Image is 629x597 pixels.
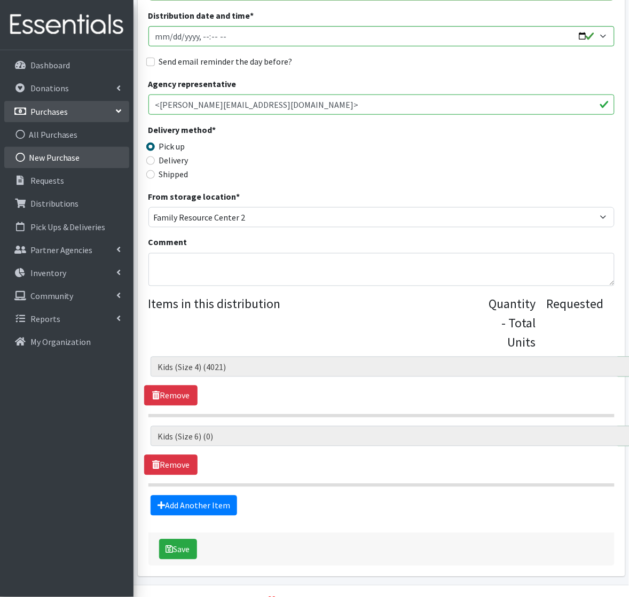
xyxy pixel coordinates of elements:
[4,54,129,76] a: Dashboard
[4,262,129,284] a: Inventory
[4,193,129,214] a: Distributions
[213,124,216,135] abbr: required
[144,386,198,406] a: Remove
[4,101,129,122] a: Purchases
[4,7,129,43] img: HumanEssentials
[4,147,129,168] a: New Purchase
[148,9,254,22] label: Distribution date and time
[148,123,265,140] legend: Delivery method
[148,236,187,249] label: Comment
[4,308,129,329] a: Reports
[4,170,129,191] a: Requests
[547,295,604,352] div: Requested
[489,295,536,352] div: Quantity - Total Units
[30,313,60,324] p: Reports
[30,222,106,232] p: Pick Ups & Deliveries
[30,336,91,347] p: My Organization
[30,198,79,209] p: Distributions
[4,216,129,238] a: Pick Ups & Deliveries
[4,239,129,261] a: Partner Agencies
[237,191,240,202] abbr: required
[30,290,74,301] p: Community
[4,124,129,145] a: All Purchases
[4,285,129,307] a: Community
[250,10,254,21] abbr: required
[144,455,198,475] a: Remove
[4,77,129,99] a: Donations
[159,154,188,167] label: Delivery
[148,77,237,90] label: Agency representative
[148,190,240,203] label: From storage location
[159,55,293,68] label: Send email reminder the day before?
[159,168,188,180] label: Shipped
[151,496,237,516] a: Add Another Item
[148,295,489,348] legend: Items in this distribution
[159,140,185,153] label: Pick up
[30,60,70,70] p: Dashboard
[30,268,66,278] p: Inventory
[30,245,93,255] p: Partner Agencies
[30,83,69,93] p: Donations
[30,175,64,186] p: Requests
[4,331,129,352] a: My Organization
[30,106,68,117] p: Purchases
[159,539,197,560] button: Save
